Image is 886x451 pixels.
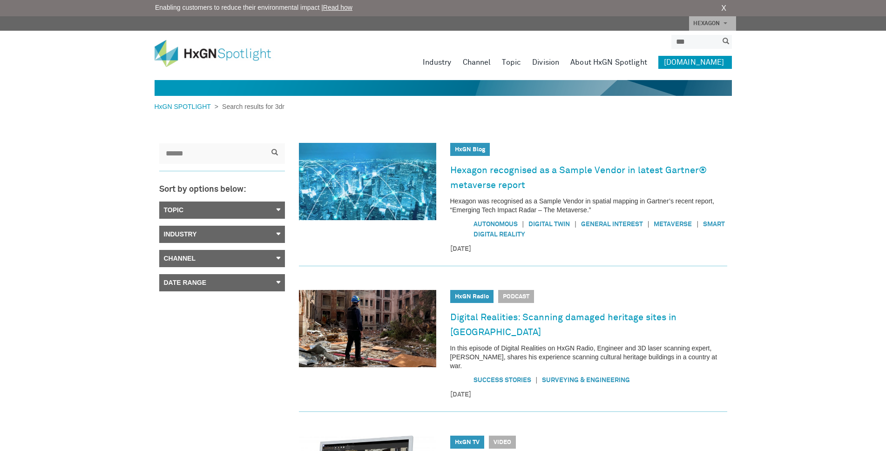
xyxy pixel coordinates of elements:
[450,244,727,254] time: [DATE]
[692,219,703,229] span: |
[473,221,518,228] a: Autonomous
[450,310,727,340] a: Digital Realities: Scanning damaged heritage sites in [GEOGRAPHIC_DATA]
[473,377,531,384] a: Success Stories
[531,375,542,385] span: |
[489,436,516,449] span: Video
[155,103,215,110] a: HxGN SPOTLIGHT
[159,226,285,243] a: Industry
[450,344,727,370] p: In this episode of Digital Realities on HxGN Radio, Engineer and 3D laser scanning expert, [PERSO...
[159,274,285,291] a: Date Range
[528,221,570,228] a: Digital Twin
[570,56,647,69] a: About HxGN Spotlight
[581,221,643,228] a: General Interest
[570,219,581,229] span: |
[299,290,436,367] img: Digital Realities: Scanning damaged heritage sites in Ukraine
[654,221,692,228] a: Metaverse
[155,40,285,67] img: HxGN Spotlight
[658,56,732,69] a: [DOMAIN_NAME]
[299,143,436,220] img: Hexagon recognised as a Sample Vendor in latest Gartner® metaverse report
[155,102,284,112] div: >
[159,202,285,219] a: Topic
[502,56,521,69] a: Topic
[423,56,452,69] a: Industry
[721,3,726,14] a: X
[463,56,491,69] a: Channel
[450,197,727,215] p: Hexagon was recognised as a Sample Vendor in spatial mapping in Gartner’s recent report, “Emergin...
[323,4,352,11] a: Read how
[518,219,529,229] span: |
[455,294,489,300] a: HxGN Radio
[155,3,352,13] span: Enabling customers to reduce their environmental impact |
[159,250,285,267] a: Channel
[498,290,534,303] span: Podcast
[218,103,284,110] span: Search results for 3dr
[455,439,480,445] a: HxGN TV
[689,16,736,31] a: HEXAGON
[473,221,725,238] a: Smart Digital Reality
[643,219,654,229] span: |
[450,163,727,193] a: Hexagon recognised as a Sample Vendor in latest Gartner® metaverse report
[159,185,285,195] h3: Sort by options below:
[455,147,485,153] a: HxGN Blog
[532,56,559,69] a: Division
[450,390,727,400] time: [DATE]
[542,377,630,384] a: Surveying & Engineering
